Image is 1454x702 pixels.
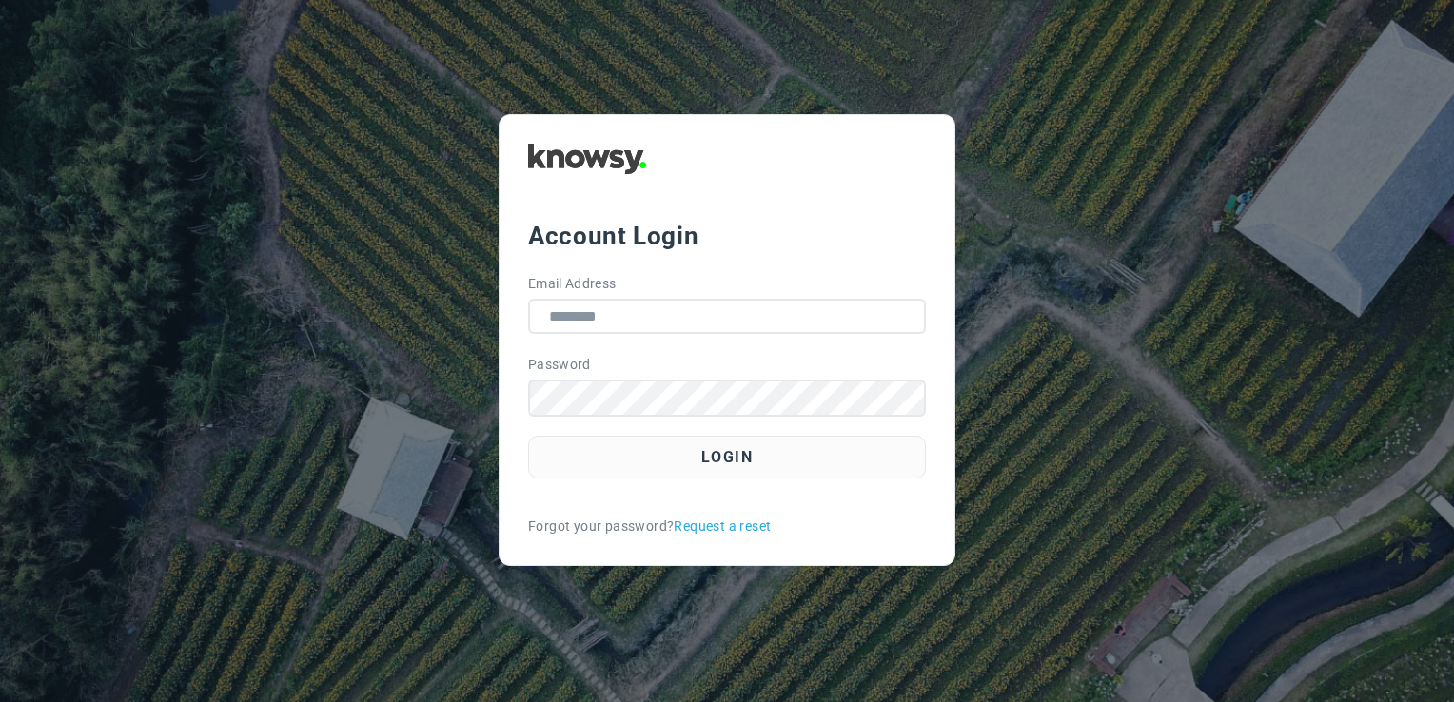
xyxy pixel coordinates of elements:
[528,436,926,478] button: Login
[674,517,771,536] a: Request a reset
[528,517,926,536] div: Forgot your password?
[528,355,591,375] label: Password
[528,219,926,253] div: Account Login
[528,274,617,294] label: Email Address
